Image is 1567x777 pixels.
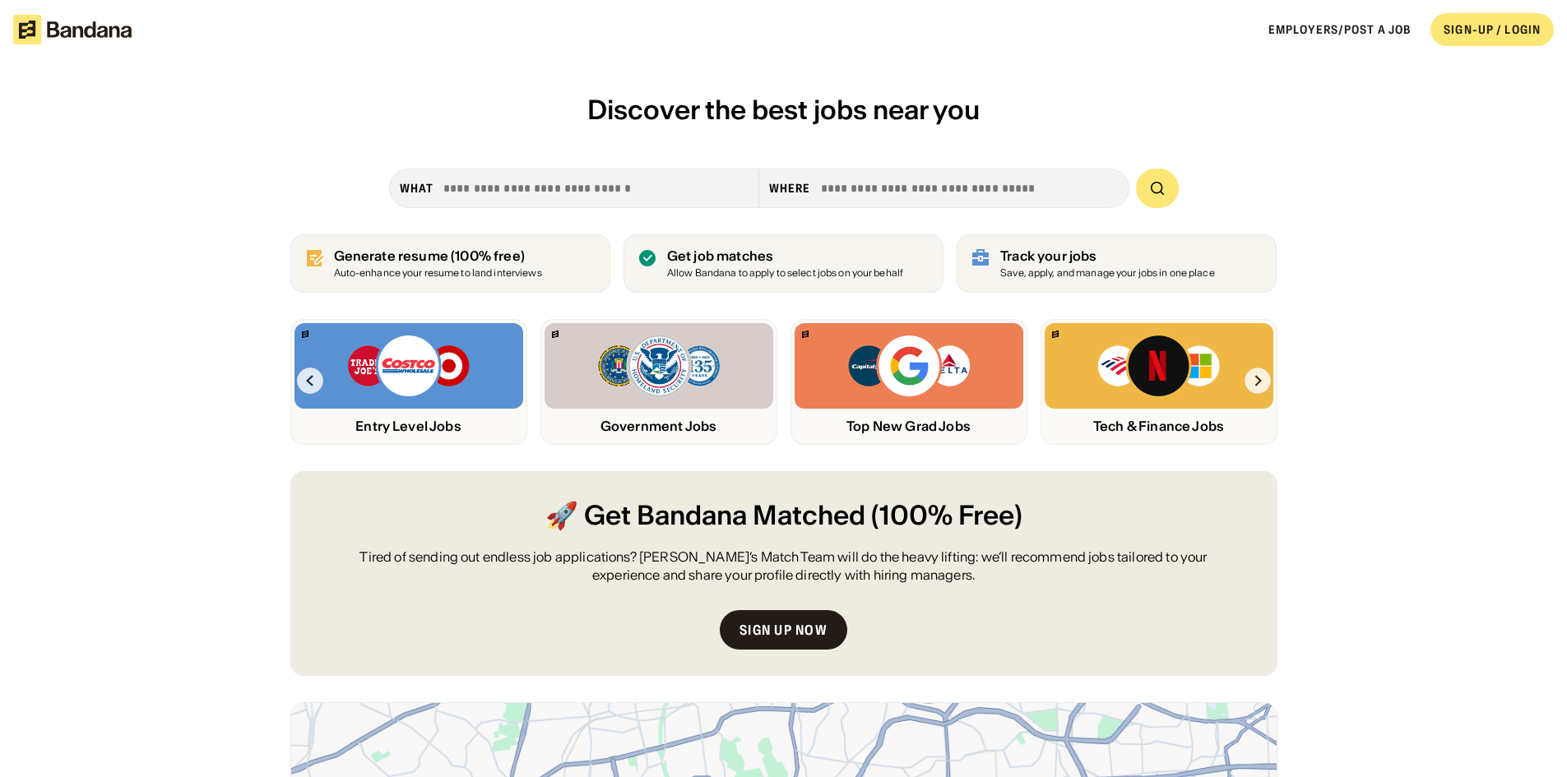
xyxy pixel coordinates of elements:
a: Bandana logoCapital One, Google, Delta logosTop New Grad Jobs [790,319,1027,445]
div: Entry Level Jobs [294,419,523,434]
span: (100% free) [451,247,525,264]
span: Discover the best jobs near you [587,93,980,127]
div: Allow Bandana to apply to select jobs on your behalf [667,268,903,279]
a: Track your jobs Save, apply, and manage your jobs in one place [957,234,1277,293]
a: Sign up now [720,610,847,650]
div: Auto-enhance your resume to land interviews [334,268,542,279]
div: what [400,181,433,196]
a: Bandana logoBank of America, Netflix, Microsoft logosTech & Finance Jobs [1041,319,1277,445]
img: Bandana logo [1052,331,1059,338]
div: Generate resume [334,248,542,264]
a: Generate resume (100% free)Auto-enhance your resume to land interviews [290,234,610,293]
div: Government Jobs [545,419,773,434]
div: Tired of sending out endless job applications? [PERSON_NAME]’s Match Team will do the heavy lifti... [330,548,1238,585]
span: 🚀 Get Bandana Matched [545,497,865,534]
img: Right Arrow [1245,368,1271,394]
img: Bandana logotype [13,15,132,44]
img: Left Arrow [297,368,323,394]
img: Bandana logo [552,331,559,338]
a: Bandana logoFBI, DHS, MWRD logosGovernment Jobs [540,319,777,445]
div: Tech & Finance Jobs [1045,419,1273,434]
img: Bandana logo [302,331,308,338]
img: Bank of America, Netflix, Microsoft logos [1096,333,1221,399]
a: Bandana logoTrader Joe’s, Costco, Target logosEntry Level Jobs [290,319,527,445]
span: (100% Free) [871,497,1022,534]
div: SIGN-UP / LOGIN [1444,22,1541,37]
a: Employers/Post a job [1268,22,1411,37]
div: Track your jobs [1000,248,1215,264]
img: Capital One, Google, Delta logos [846,333,971,399]
div: Save, apply, and manage your jobs in one place [1000,268,1215,279]
img: Trader Joe’s, Costco, Target logos [346,333,471,399]
img: FBI, DHS, MWRD logos [596,333,721,399]
a: Get job matches Allow Bandana to apply to select jobs on your behalf [624,234,943,293]
div: Sign up now [739,623,828,636]
div: Where [769,181,811,196]
div: Top New Grad Jobs [795,419,1023,434]
div: Get job matches [667,248,903,264]
img: Bandana logo [802,331,809,338]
